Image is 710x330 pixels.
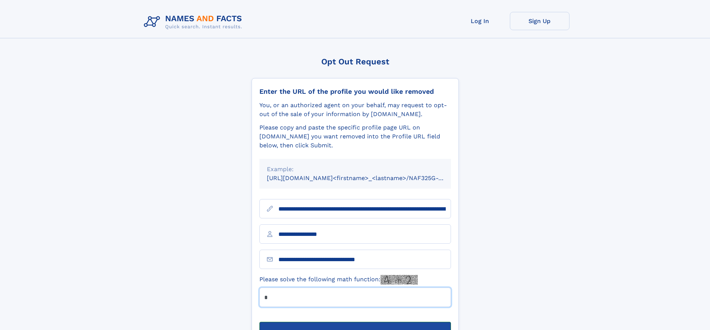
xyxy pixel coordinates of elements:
[267,174,465,182] small: [URL][DOMAIN_NAME]<firstname>_<lastname>/NAF325G-xxxxxxxx
[259,101,451,119] div: You, or an authorized agent on your behalf, may request to opt-out of the sale of your informatio...
[510,12,569,30] a: Sign Up
[141,12,248,32] img: Logo Names and Facts
[267,165,444,174] div: Example:
[259,123,451,150] div: Please copy and paste the specific profile page URL on [DOMAIN_NAME] you want removed into the Pr...
[450,12,510,30] a: Log In
[259,275,418,285] label: Please solve the following math function:
[259,87,451,96] div: Enter the URL of the profile you would like removed
[252,57,459,66] div: Opt Out Request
